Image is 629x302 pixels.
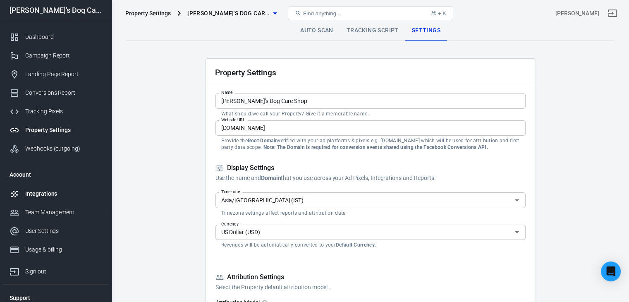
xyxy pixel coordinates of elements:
p: Provide the verified with your ad platforms & pixels e.g. [DOMAIN_NAME] which will be used for at... [221,137,520,151]
label: Currency [221,221,239,227]
div: Landing Page Report [25,70,102,79]
li: Account [3,165,109,185]
div: Dashboard [25,33,102,41]
button: Open [511,194,523,206]
a: Dashboard [3,28,109,46]
span: Find anything... [303,10,341,17]
span: Emma's Dog Care Shop [187,8,270,19]
a: Tracking Pixels [3,102,109,121]
a: Auto Scan [294,21,340,41]
h2: Property Settings [215,68,276,77]
div: ⌘ + K [431,10,446,17]
p: Revenues will be automatically converted to your . [221,242,520,248]
p: What should we call your Property? Give it a memorable name. [221,110,520,117]
div: Integrations [25,189,102,198]
div: Usage & billing [25,245,102,254]
button: [PERSON_NAME]'s Dog Care Shop [184,6,280,21]
div: [PERSON_NAME]'s Dog Care Shop [3,7,109,14]
a: Property Settings [3,121,109,139]
a: Settings [405,21,447,41]
input: USD [218,227,509,237]
input: Your Website Name [215,93,526,108]
div: Webhooks (outgoing) [25,144,102,153]
a: Conversions Report [3,84,109,102]
label: Timezone [221,189,240,195]
div: Property Settings [125,9,171,17]
div: Team Management [25,208,102,217]
div: Campaign Report [25,51,102,60]
a: Team Management [3,203,109,222]
input: example.com [215,120,526,136]
div: Conversions Report [25,89,102,97]
strong: Default Currency [336,242,375,248]
div: Property Settings [25,126,102,134]
h5: Attribution Settings [215,273,526,282]
p: Timezone settings affect reports and attribution data [221,210,520,216]
a: Usage & billing [3,240,109,259]
label: Name [221,89,233,96]
label: Website URL [221,117,245,123]
a: Webhooks (outgoing) [3,139,109,158]
strong: Note: The Domain is required for conversion events shared using the Facebook Conversions API. [263,144,488,150]
p: Use the name and that you use across your Ad Pixels, Integrations and Reports. [215,174,526,182]
a: Integrations [3,185,109,203]
h5: Display Settings [215,164,526,173]
a: Campaign Report [3,46,109,65]
div: Open Intercom Messenger [601,261,621,281]
strong: Root Domain [248,138,278,144]
a: Sign out [603,3,622,23]
div: Tracking Pixels [25,107,102,116]
button: Open [511,226,523,238]
div: Sign out [25,267,102,276]
div: Account id: w1td9fp5 [555,9,599,18]
a: User Settings [3,222,109,240]
input: UTC [218,195,509,205]
strong: Domain [261,175,281,181]
p: Select the Property default attribution model. [215,283,526,292]
button: Find anything...⌘ + K [288,6,453,20]
a: Sign out [3,259,109,281]
a: Tracking Script [340,21,405,41]
a: Landing Page Report [3,65,109,84]
div: User Settings [25,227,102,235]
